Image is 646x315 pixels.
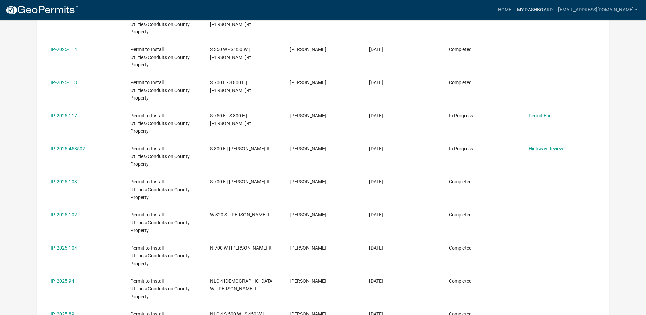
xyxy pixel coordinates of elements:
[495,3,514,16] a: Home
[130,179,190,200] span: Permit to Install Utilities/Conduits on County Property
[210,179,270,184] span: S 700 E | Berry-It
[290,47,326,52] span: Justin Suhre
[130,212,190,233] span: Permit to Install Utilities/Conduits on County Property
[369,80,383,85] span: 08/03/2025
[290,212,326,217] span: Justin Suhre
[51,278,74,284] a: IP-2025-94
[369,146,383,151] span: 08/03/2025
[210,113,251,126] span: S 750 E - S 800 E | Berry-It
[130,80,190,101] span: Permit to Install Utilities/Conduits on County Property
[449,146,473,151] span: In Progress
[130,14,190,35] span: Permit to Install Utilities/Conduits on County Property
[369,278,383,284] span: 05/22/2025
[449,113,473,118] span: In Progress
[449,80,472,85] span: Completed
[290,80,326,85] span: Justin Suhre
[210,47,251,60] span: S 350 W - S 350 W | Berry-It
[51,245,77,251] a: IP-2025-104
[210,212,271,217] span: W 320 S | Berry-It
[290,113,326,118] span: Justin Suhre
[51,146,85,151] a: IP-2025-458502
[51,80,77,85] a: IP-2025-113
[449,179,472,184] span: Completed
[449,278,472,284] span: Completed
[210,278,274,291] span: NLC 4 N 400 W | Berry-It
[449,47,472,52] span: Completed
[529,146,563,151] a: Highway Review
[290,245,326,251] span: Justin Suhre
[51,212,77,217] a: IP-2025-102
[51,47,77,52] a: IP-2025-114
[210,80,251,93] span: S 700 E - S 800 E | Berry-It
[514,3,555,16] a: My Dashboard
[51,113,77,118] a: IP-2025-117
[449,212,472,217] span: Completed
[369,245,383,251] span: 07/08/2025
[369,212,383,217] span: 07/08/2025
[369,179,383,184] span: 07/21/2025
[290,146,326,151] span: Justin Suhre
[130,47,190,68] span: Permit to Install Utilities/Conduits on County Property
[210,146,270,151] span: S 800 E | Berry-It
[369,113,383,118] span: 08/03/2025
[555,3,641,16] a: [EMAIL_ADDRESS][DOMAIN_NAME]
[210,245,272,251] span: N 700 W | Berry-It
[369,47,383,52] span: 08/03/2025
[130,278,190,299] span: Permit to Install Utilities/Conduits on County Property
[130,113,190,134] span: Permit to Install Utilities/Conduits on County Property
[290,278,326,284] span: Justin Suhre
[449,245,472,251] span: Completed
[130,245,190,266] span: Permit to Install Utilities/Conduits on County Property
[290,179,326,184] span: Justin Suhre
[51,179,77,184] a: IP-2025-103
[529,113,552,118] a: Permit End
[130,146,190,167] span: Permit to Install Utilities/Conduits on County Property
